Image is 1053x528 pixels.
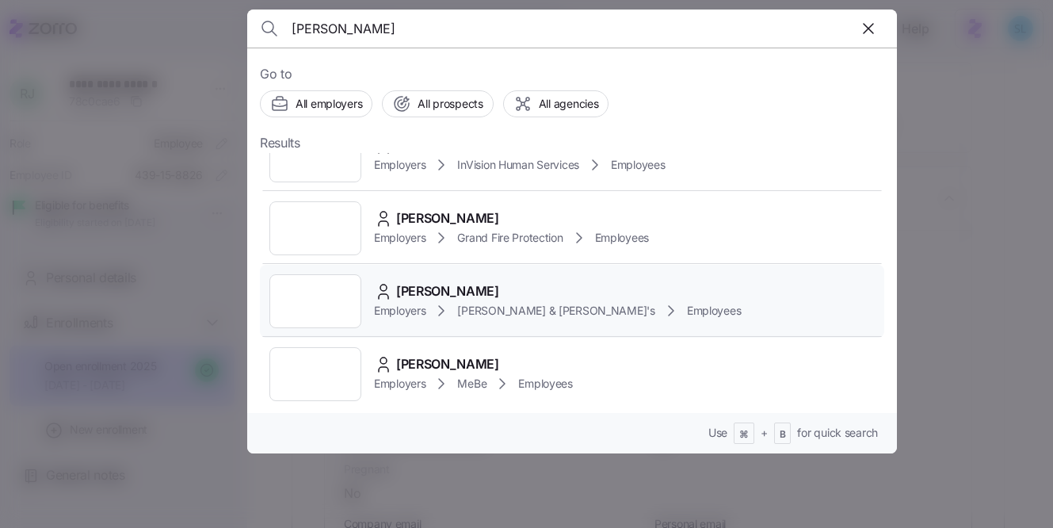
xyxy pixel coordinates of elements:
[457,376,486,392] span: MeBe
[396,354,499,374] span: [PERSON_NAME]
[457,157,579,173] span: InVision Human Services
[457,230,563,246] span: Grand Fire Protection
[374,157,425,173] span: Employers
[708,425,727,441] span: Use
[539,96,599,112] span: All agencies
[374,303,425,319] span: Employers
[797,425,878,441] span: for quick search
[780,428,786,442] span: B
[503,90,609,117] button: All agencies
[418,96,483,112] span: All prospects
[761,425,768,441] span: +
[374,230,425,246] span: Employers
[374,376,425,392] span: Employers
[457,303,654,319] span: [PERSON_NAME] & [PERSON_NAME]'s
[396,209,499,228] span: [PERSON_NAME]
[595,230,649,246] span: Employees
[296,96,362,112] span: All employers
[260,90,372,117] button: All employers
[739,428,749,442] span: ⌘
[396,281,499,301] span: [PERSON_NAME]
[382,90,493,117] button: All prospects
[260,133,300,153] span: Results
[611,157,665,173] span: Employees
[687,303,741,319] span: Employees
[518,376,572,392] span: Employees
[260,64,884,84] span: Go to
